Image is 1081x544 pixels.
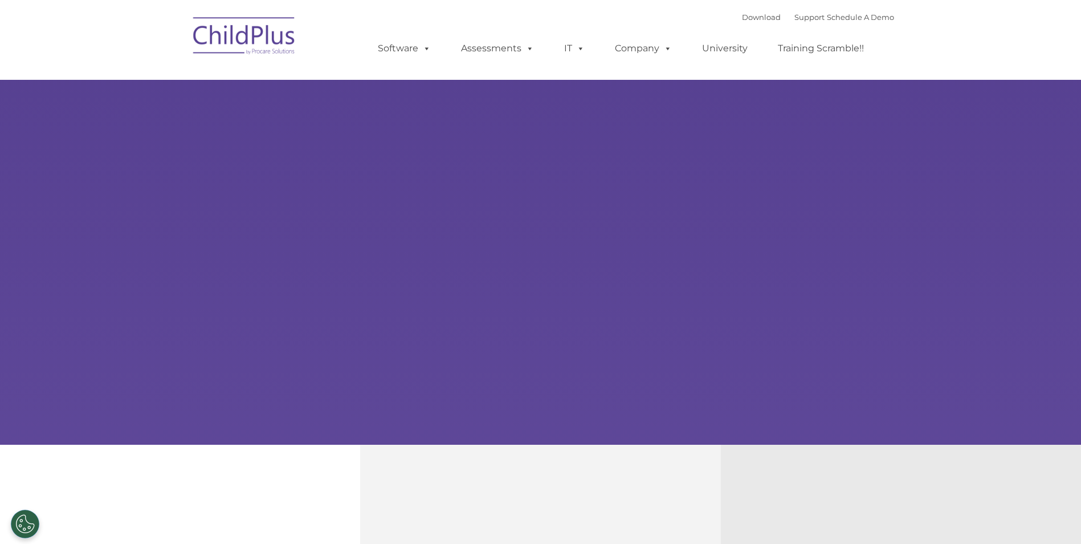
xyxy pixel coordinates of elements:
button: Cookies Settings [11,510,39,538]
a: Company [603,37,683,60]
a: University [691,37,759,60]
img: ChildPlus by Procare Solutions [187,9,301,66]
a: Schedule A Demo [827,13,894,22]
a: Assessments [450,37,545,60]
a: Training Scramble!! [766,37,875,60]
a: Download [742,13,781,22]
a: IT [553,37,596,60]
font: | [742,13,894,22]
a: Software [366,37,442,60]
a: Support [794,13,825,22]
